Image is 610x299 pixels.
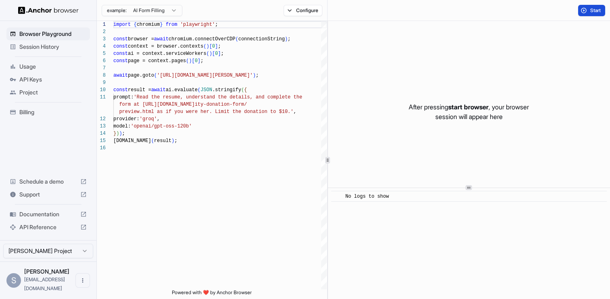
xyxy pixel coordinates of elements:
[137,22,160,27] span: chromium
[345,194,389,199] span: No logs to show
[19,210,77,218] span: Documentation
[241,87,244,93] span: (
[154,73,157,78] span: (
[97,130,106,137] div: 14
[206,44,209,49] span: )
[195,102,247,107] span: ity-donation-form/
[172,289,252,299] span: Powered with ❤️ by Anchor Browser
[113,131,116,136] span: }
[97,57,106,65] div: 6
[212,51,215,56] span: [
[19,75,87,84] span: API Keys
[19,30,87,38] span: Browser Playground
[128,44,203,49] span: context = browser.contexts
[97,72,106,79] div: 8
[113,22,131,27] span: import
[279,94,302,100] span: lete the
[335,192,339,201] span: ​
[6,27,90,40] div: Browser Playground
[235,36,238,42] span: (
[107,7,127,14] span: example:
[6,60,90,73] div: Usage
[128,58,186,64] span: page = context.pages
[6,40,90,53] div: Session History
[113,58,128,64] span: const
[174,138,177,144] span: ;
[264,109,293,115] span: n to $10.'
[97,123,106,130] div: 13
[215,22,218,27] span: ;
[151,138,154,144] span: (
[209,44,212,49] span: [
[119,131,122,136] span: )
[448,103,489,111] span: start browser
[119,102,194,107] span: form at [URL][DOMAIN_NAME]
[97,137,106,144] div: 15
[6,73,90,86] div: API Keys
[19,63,87,71] span: Usage
[201,87,212,93] span: JSON
[19,178,77,186] span: Schedule a demo
[116,131,119,136] span: )
[244,87,247,93] span: {
[119,109,264,115] span: preview.html as if you were her. Limit the donatio
[166,87,198,93] span: ai.evaluate
[128,87,151,93] span: result =
[578,5,605,16] button: Start
[97,21,106,28] div: 1
[212,87,241,93] span: .stringify
[97,79,106,86] div: 9
[134,94,279,100] span: 'Read the resume, understand the details, and comp
[293,109,296,115] span: ,
[97,94,106,101] div: 11
[209,51,212,56] span: )
[154,36,169,42] span: await
[113,51,128,56] span: const
[218,51,221,56] span: ]
[97,50,106,57] div: 5
[113,44,128,49] span: const
[131,123,192,129] span: 'openai/gpt-oss-120b'
[24,268,69,275] span: Sagiv Melamed
[215,51,218,56] span: 0
[201,58,203,64] span: ;
[154,138,171,144] span: result
[19,88,87,96] span: Project
[128,51,206,56] span: ai = context.serviceWorkers
[19,43,87,51] span: Session History
[128,73,154,78] span: page.goto
[97,43,106,50] div: 4
[590,7,602,14] span: Start
[212,44,215,49] span: 0
[18,6,79,14] img: Anchor Logo
[113,116,140,122] span: provider:
[19,223,77,231] span: API Reference
[288,36,290,42] span: ;
[169,36,236,42] span: chromium.connectOverCDP
[140,116,157,122] span: 'groq'
[195,58,198,64] span: 0
[6,175,90,188] div: Schedule a demo
[122,131,125,136] span: ;
[19,108,87,116] span: Billing
[97,65,106,72] div: 7
[160,22,163,27] span: }
[189,58,192,64] span: )
[113,138,151,144] span: [DOMAIN_NAME]
[128,36,154,42] span: browser =
[113,94,134,100] span: prompt:
[151,87,166,93] span: await
[171,138,174,144] span: )
[113,36,128,42] span: const
[215,44,218,49] span: ]
[157,73,253,78] span: '[URL][DOMAIN_NAME][PERSON_NAME]'
[24,276,65,291] span: sagiv@vetric.io
[97,115,106,123] div: 12
[6,221,90,234] div: API Reference
[284,5,323,16] button: Configure
[113,73,128,78] span: await
[221,51,224,56] span: ;
[409,102,529,121] p: After pressing , your browser session will appear here
[256,73,259,78] span: ;
[6,208,90,221] div: Documentation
